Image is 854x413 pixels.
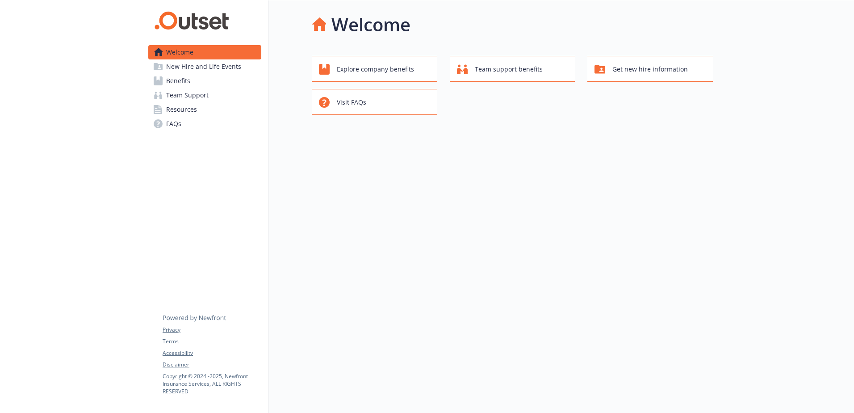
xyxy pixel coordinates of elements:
[166,117,181,131] span: FAQs
[148,59,261,74] a: New Hire and Life Events
[163,372,261,395] p: Copyright © 2024 - 2025 , Newfront Insurance Services, ALL RIGHTS RESERVED
[148,102,261,117] a: Resources
[337,61,414,78] span: Explore company benefits
[475,61,543,78] span: Team support benefits
[163,326,261,334] a: Privacy
[312,56,437,82] button: Explore company benefits
[450,56,575,82] button: Team support benefits
[163,361,261,369] a: Disclaimer
[148,88,261,102] a: Team Support
[612,61,688,78] span: Get new hire information
[148,45,261,59] a: Welcome
[166,88,209,102] span: Team Support
[148,117,261,131] a: FAQs
[166,59,241,74] span: New Hire and Life Events
[163,337,261,346] a: Terms
[163,349,261,357] a: Accessibility
[331,11,410,38] h1: Welcome
[166,45,193,59] span: Welcome
[312,89,437,115] button: Visit FAQs
[166,102,197,117] span: Resources
[587,56,713,82] button: Get new hire information
[166,74,190,88] span: Benefits
[337,94,366,111] span: Visit FAQs
[148,74,261,88] a: Benefits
